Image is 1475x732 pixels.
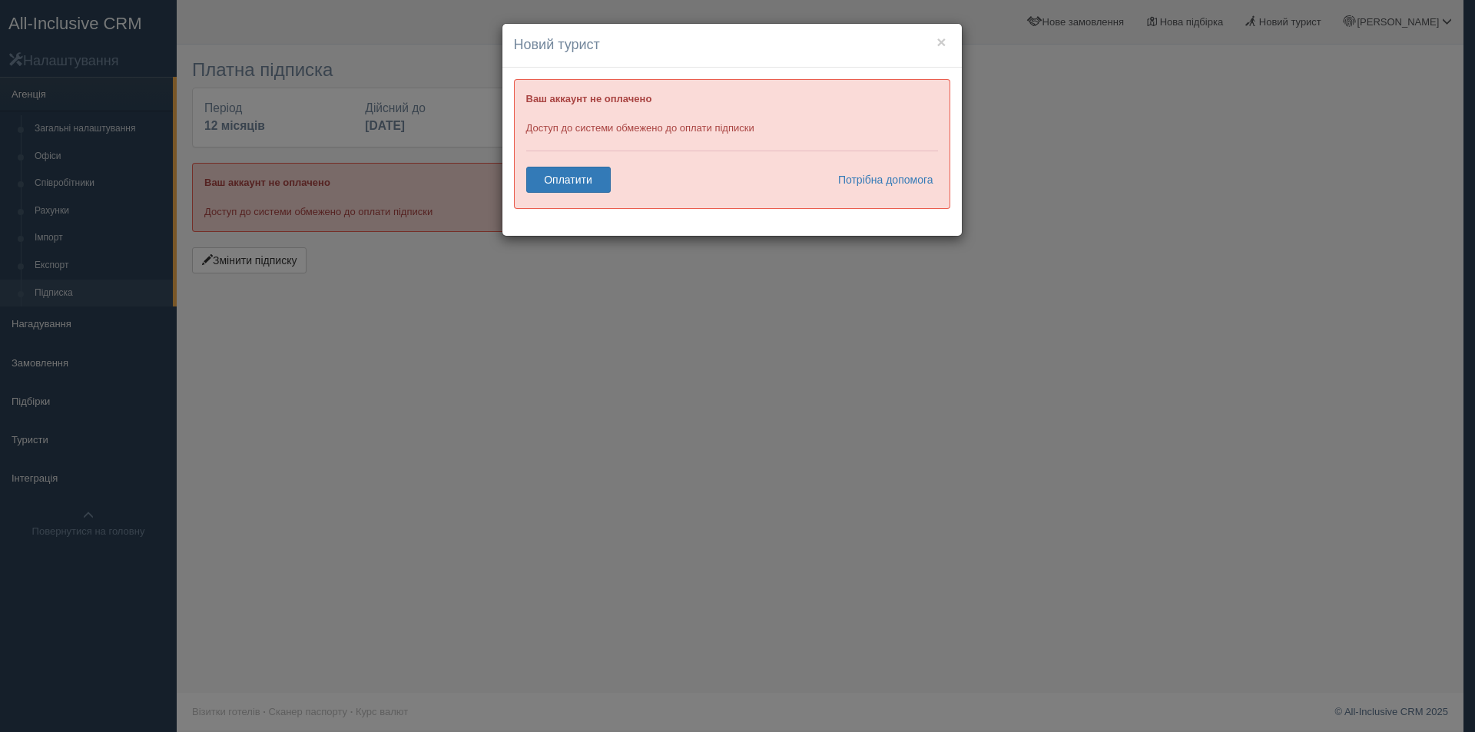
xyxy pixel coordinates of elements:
[828,167,934,193] a: Потрібна допомога
[526,167,611,193] a: Оплатити
[514,35,950,55] h4: Новий турист
[526,93,652,104] b: Ваш аккаунт не оплачено
[514,79,950,209] div: Доступ до системи обмежено до оплати підписки
[936,34,946,50] button: ×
